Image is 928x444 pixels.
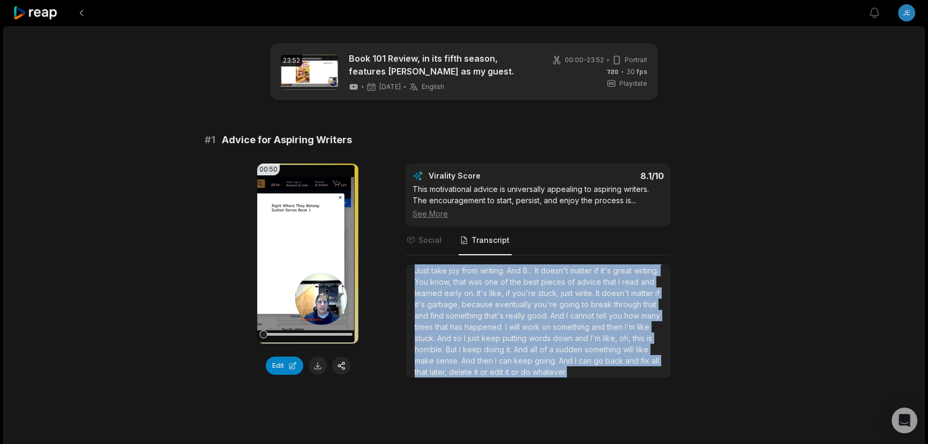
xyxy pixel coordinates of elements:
a: Book 101 Review, in its fifth season, features [PERSON_NAME] as my guest. [349,52,534,78]
span: so [453,334,464,343]
span: advice [577,277,603,286]
span: writing. [480,266,507,275]
span: of [540,345,549,354]
span: like, [489,288,506,298]
span: if [506,288,512,298]
span: like [637,322,649,331]
span: just [468,334,482,343]
span: I [566,311,570,320]
span: that [603,277,618,286]
span: I [505,322,509,331]
span: all [530,345,540,354]
span: and [415,311,430,320]
span: this [633,334,647,343]
span: just [561,288,575,298]
span: I [464,334,468,343]
span: doesn't [602,288,631,298]
span: sense. [436,356,461,365]
span: really [506,311,527,320]
span: doing [484,345,506,354]
span: It's [477,288,489,298]
span: if [655,288,660,298]
span: Transcript [472,235,510,246]
span: learned [415,288,444,298]
span: it [505,367,511,376]
span: how [624,311,641,320]
span: was [468,277,484,286]
span: you [609,311,624,320]
div: Open Intercom Messenger [892,408,917,433]
span: find [430,311,446,320]
span: fix [641,356,652,365]
span: the [510,277,523,286]
span: read [622,277,641,286]
span: garbage, [427,300,462,309]
span: writing. [634,266,658,275]
span: can [499,356,514,365]
span: all [652,356,659,365]
span: [DATE] [379,83,401,91]
span: keep [463,345,484,354]
div: See More [413,208,664,219]
button: Edit [266,357,303,375]
span: go [594,356,605,365]
span: B... [523,266,535,275]
span: or [480,367,490,376]
span: is [647,334,652,343]
span: happened. [465,322,505,331]
span: And [550,311,566,320]
span: best [523,277,541,286]
span: It [596,288,602,298]
span: and [641,277,654,286]
span: keep [482,334,503,343]
span: Advice for Aspiring Writers [222,132,352,147]
span: fps [637,68,647,76]
span: stuck. [415,334,437,343]
span: it's [415,300,427,309]
span: one [484,277,500,286]
span: You [415,277,430,286]
span: something [585,345,623,354]
span: But [446,345,459,354]
span: putting [503,334,529,343]
span: has [450,322,465,331]
span: joy [449,266,462,275]
span: will [623,345,636,354]
span: cannot [570,311,596,320]
span: then [477,356,495,365]
div: Virality Score [429,171,544,181]
span: Portrait [625,55,647,65]
span: many [641,311,660,320]
span: of [500,277,510,286]
span: you're [512,288,538,298]
span: times [415,322,435,331]
span: write. [575,288,596,298]
span: something [553,322,592,331]
span: I'm [625,322,637,331]
span: stuck, [538,288,561,298]
span: and [592,322,607,331]
span: and [625,356,641,365]
span: like, [603,334,619,343]
span: It [535,266,541,275]
span: on. [464,288,477,298]
span: English [422,83,444,91]
span: eventually [495,300,534,309]
span: down [553,334,575,343]
span: matter [631,288,655,298]
span: I [495,356,499,365]
span: And [461,356,477,365]
span: And [507,266,523,275]
span: then [607,322,625,331]
span: that [415,367,430,376]
span: do [521,367,533,376]
span: it. [506,345,514,354]
span: of [567,277,577,286]
span: I'm [590,334,603,343]
span: doesn't [541,266,570,275]
span: horrible. [415,345,446,354]
span: Just [415,266,431,275]
span: tell [596,311,609,320]
span: work [522,322,542,331]
span: and [575,334,590,343]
